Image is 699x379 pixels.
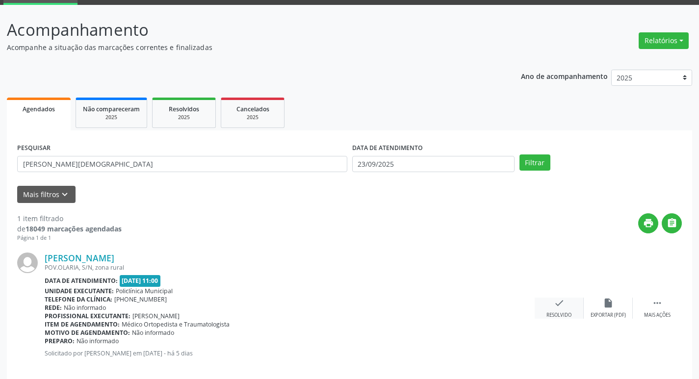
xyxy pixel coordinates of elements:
label: DATA DE ATENDIMENTO [352,141,423,156]
div: 2025 [83,114,140,121]
p: Solicitado por [PERSON_NAME] em [DATE] - há 5 dias [45,349,535,357]
b: Motivo de agendamento: [45,328,130,337]
b: Item de agendamento: [45,320,120,328]
div: 2025 [228,114,277,121]
button: Filtrar [519,154,550,171]
input: Selecione um intervalo [352,156,515,173]
p: Acompanhamento [7,18,487,42]
div: Mais ações [644,312,671,319]
span: Agendados [23,105,55,113]
div: de [17,224,122,234]
strong: 18049 marcações agendadas [26,224,122,233]
b: Profissional executante: [45,312,130,320]
input: Nome, CNS [17,156,347,173]
span: Policlínica Municipal [116,287,173,295]
img: img [17,253,38,273]
span: Médico Ortopedista e Traumatologista [122,320,230,328]
div: Exportar (PDF) [591,312,626,319]
i:  [667,218,677,228]
span: Cancelados [236,105,269,113]
p: Acompanhe a situação das marcações correntes e finalizadas [7,42,487,52]
span: Não informado [64,303,106,312]
span: Não informado [77,337,119,345]
b: Data de atendimento: [45,277,118,285]
span: [PERSON_NAME] [132,312,180,320]
button: Mais filtroskeyboard_arrow_down [17,186,76,203]
div: Resolvido [546,312,571,319]
i: insert_drive_file [603,298,614,308]
i: print [643,218,654,228]
div: POV.OLARIA, S/N, zona rural [45,263,535,272]
div: 2025 [159,114,208,121]
p: Ano de acompanhamento [521,70,608,82]
div: 1 item filtrado [17,213,122,224]
b: Unidade executante: [45,287,114,295]
label: PESQUISAR [17,141,51,156]
span: Não compareceram [83,105,140,113]
span: Não informado [132,328,174,337]
button:  [662,213,682,233]
i:  [652,298,663,308]
div: Página 1 de 1 [17,234,122,242]
i: keyboard_arrow_down [59,189,70,200]
b: Telefone da clínica: [45,295,112,303]
span: [PHONE_NUMBER] [114,295,167,303]
i: check [554,298,565,308]
b: Rede: [45,303,62,312]
a: [PERSON_NAME] [45,253,114,263]
button: print [638,213,658,233]
b: Preparo: [45,337,75,345]
button: Relatórios [639,32,689,49]
span: Resolvidos [169,105,199,113]
span: [DATE] 11:00 [120,275,161,286]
